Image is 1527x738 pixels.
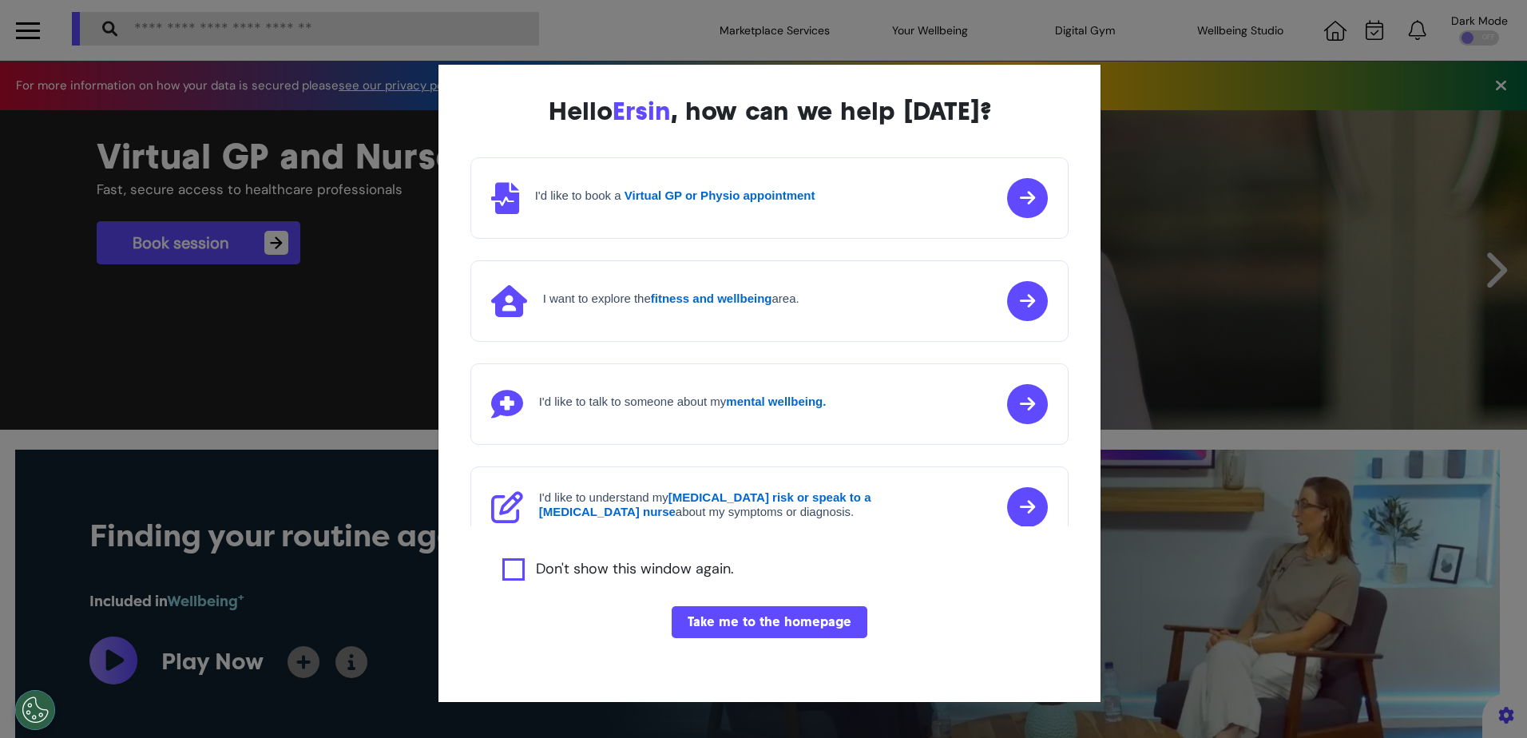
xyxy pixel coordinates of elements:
[726,395,826,408] strong: mental wellbeing.
[15,690,55,730] button: Open Preferences
[535,188,815,203] h4: I'd like to book a
[536,558,734,581] label: Don't show this window again.
[613,96,671,126] span: Ersin
[502,558,525,581] input: Agree to privacy policy
[543,292,799,306] h4: I want to explore the area.
[539,395,827,409] h4: I'd like to talk to someone about my
[470,97,1069,125] div: Hello , how can we help [DATE]?
[651,292,772,305] strong: fitness and wellbeing
[539,490,922,519] h4: I'd like to understand my about my symptoms or diagnosis.
[672,606,867,638] button: Take me to the homepage
[539,490,871,518] strong: [MEDICAL_DATA] risk or speak to a [MEDICAL_DATA] nurse
[625,188,815,202] strong: Virtual GP or Physio appointment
